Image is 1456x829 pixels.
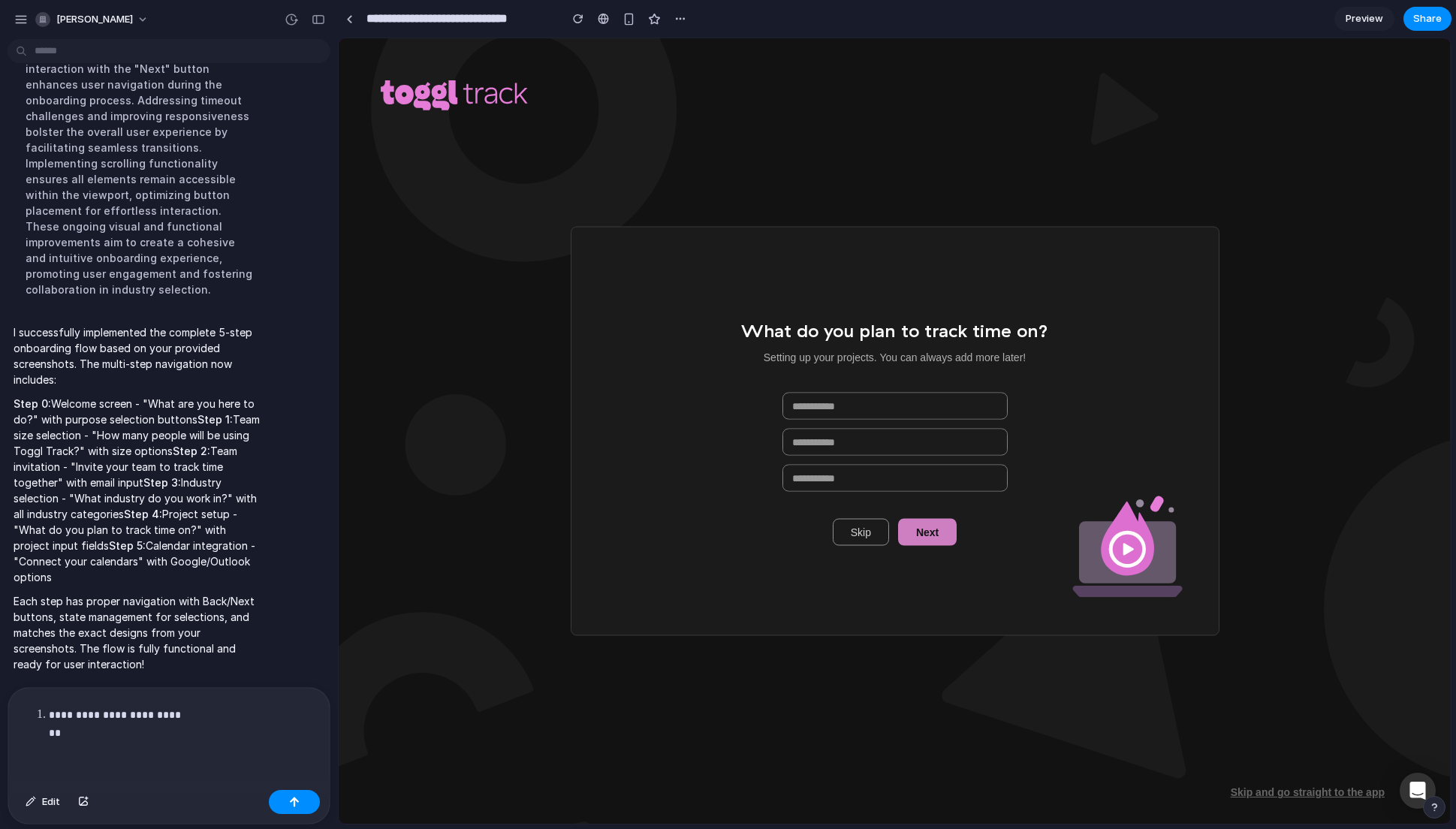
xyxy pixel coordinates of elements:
strong: Step 0: [14,397,51,410]
button: Skip [494,480,550,507]
span: Edit [42,794,60,809]
button: Share [1403,7,1451,31]
strong: Step 4: [124,508,162,520]
span: Skip [512,486,532,501]
button: Next [559,480,618,507]
button: Skip and go straight to the app [892,746,1046,761]
img: Toggl Track [42,42,189,72]
span: Setting up your projects. You can always add more later! [425,313,687,325]
img: Toggl Avatar [734,457,844,559]
p: Each step has proper navigation with Back/Next buttons, state management for selections, and matc... [14,593,264,672]
strong: Step 5: [109,539,146,552]
span: Preview [1346,11,1383,26]
a: Preview [1334,7,1394,31]
div: Capturing viewport screenshots to ensure layout consistency while refining interaction with the "... [14,20,264,306]
span: Next [577,486,600,501]
p: Welcome screen - "What are you here to do?" with purpose selection buttons Team size selection - ... [14,396,264,585]
button: [PERSON_NAME] [29,8,156,32]
strong: Step 1: [197,413,233,426]
span: Share [1413,11,1442,26]
span: [PERSON_NAME] [56,12,133,27]
span: Skip and go straight to the app [892,748,1046,760]
button: Edit [18,790,68,814]
p: I successfully implemented the complete 5-step onboarding flow based on your provided screenshots... [14,324,264,387]
strong: Step 2: [173,445,210,457]
span: What do you plan to track time on? [402,281,710,303]
strong: Step 3: [143,476,181,489]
